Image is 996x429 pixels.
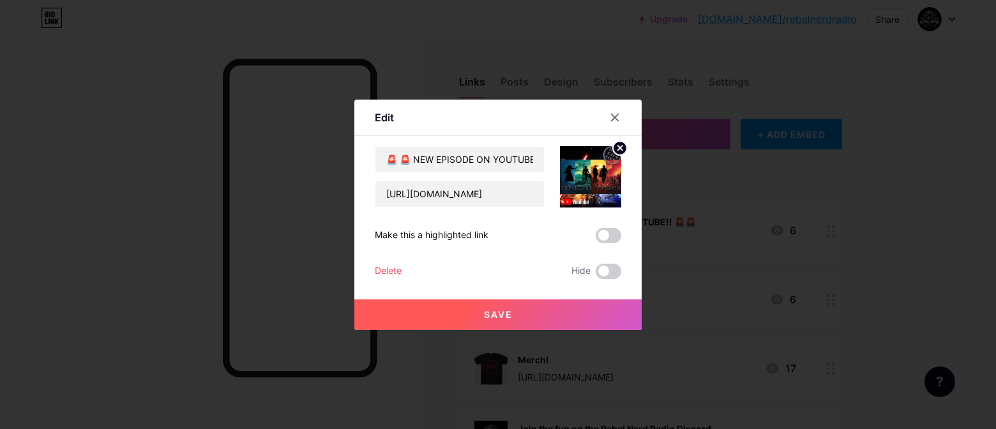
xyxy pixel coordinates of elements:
[375,110,394,125] div: Edit
[375,228,488,243] div: Make this a highlighted link
[560,146,621,207] img: link_thumbnail
[375,264,402,279] div: Delete
[375,147,544,172] input: Title
[375,181,544,207] input: URL
[571,264,591,279] span: Hide
[354,299,642,330] button: Save
[484,309,513,320] span: Save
